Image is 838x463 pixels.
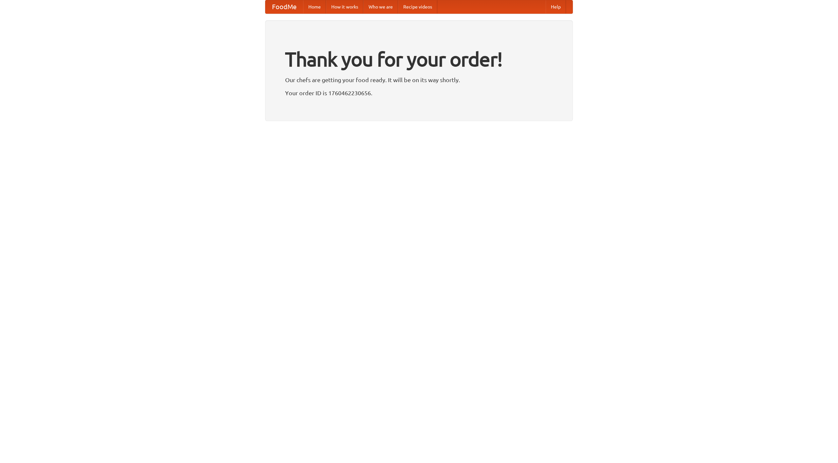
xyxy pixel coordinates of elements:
a: FoodMe [265,0,303,13]
h1: Thank you for your order! [285,44,553,75]
p: Your order ID is 1760462230656. [285,88,553,98]
a: Help [546,0,566,13]
a: Recipe videos [398,0,437,13]
a: How it works [326,0,363,13]
p: Our chefs are getting your food ready. It will be on its way shortly. [285,75,553,85]
a: Who we are [363,0,398,13]
a: Home [303,0,326,13]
